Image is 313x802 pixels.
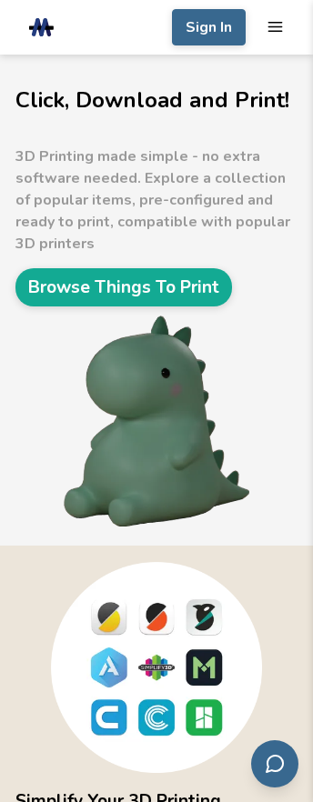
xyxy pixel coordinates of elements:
button: mobile navigation menu [267,18,284,35]
button: Send feedback via email [251,740,298,787]
p: 3D Printing made simple - no extra software needed. Explore a collection of popular items, pre-co... [15,145,298,255]
h1: Click, Download and Print! [15,85,298,116]
a: Browse Things To Print [15,268,232,306]
button: Sign In [172,9,246,45]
